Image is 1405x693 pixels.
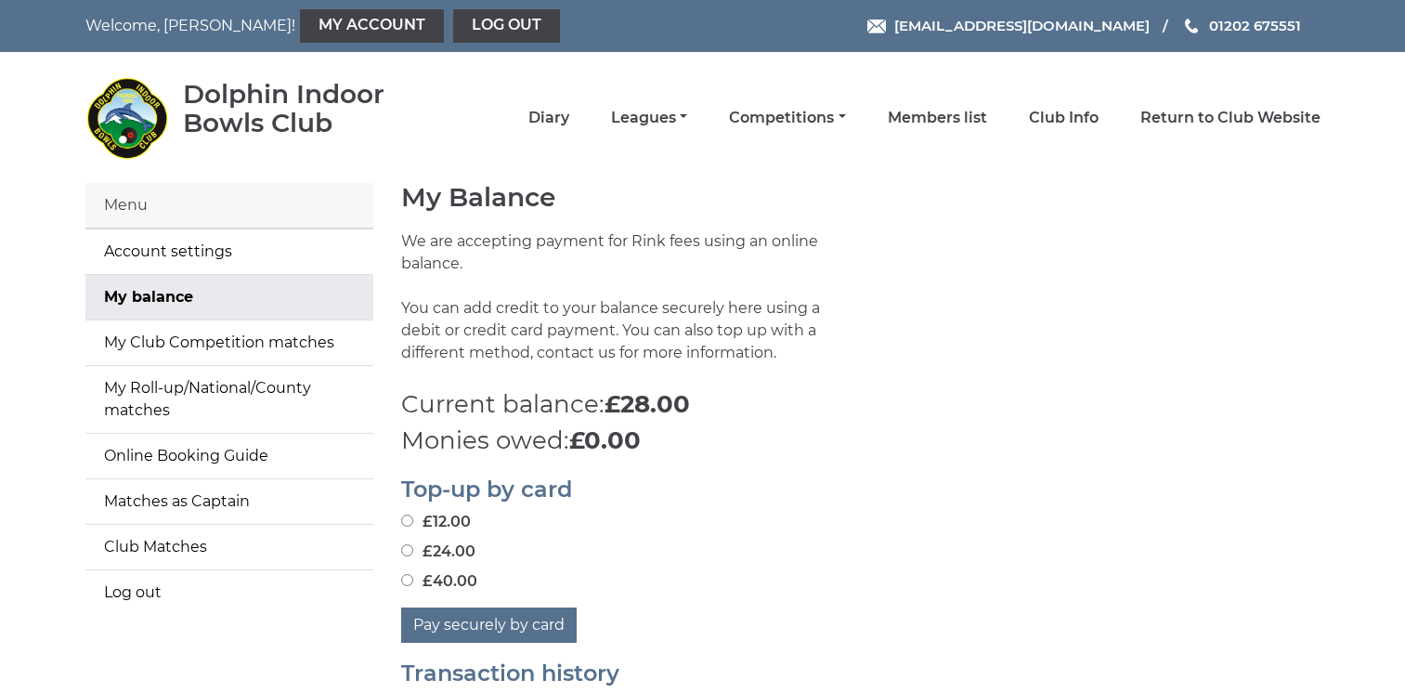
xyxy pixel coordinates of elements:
p: Monies owed: [401,423,1320,459]
strong: £0.00 [569,425,641,455]
img: Phone us [1185,19,1198,33]
label: £40.00 [401,570,477,593]
button: Pay securely by card [401,608,577,643]
a: Phone us 01202 675551 [1182,15,1301,36]
img: Dolphin Indoor Bowls Club [85,76,169,160]
a: Matches as Captain [85,479,373,524]
a: Competitions [729,108,845,128]
a: Online Booking Guide [85,434,373,478]
a: My balance [85,275,373,320]
a: Log out [85,570,373,615]
span: 01202 675551 [1209,17,1301,34]
label: £12.00 [401,511,471,533]
h2: Transaction history [401,661,1320,686]
input: £40.00 [401,574,413,586]
a: Leagues [611,108,687,128]
a: Email [EMAIL_ADDRESS][DOMAIN_NAME] [867,15,1150,36]
h2: Top-up by card [401,477,1320,502]
input: £24.00 [401,544,413,556]
p: We are accepting payment for Rink fees using an online balance. You can add credit to your balanc... [401,230,847,386]
a: Club Matches [85,525,373,569]
p: Current balance: [401,386,1320,423]
a: Log out [453,9,560,43]
img: Email [867,20,886,33]
a: My Club Competition matches [85,320,373,365]
a: Diary [528,108,569,128]
a: Return to Club Website [1140,108,1320,128]
div: Menu [85,183,373,229]
nav: Welcome, [PERSON_NAME]! [85,9,584,43]
label: £24.00 [401,541,475,563]
a: Club Info [1029,108,1099,128]
a: My Roll-up/National/County matches [85,366,373,433]
a: Members list [888,108,987,128]
div: Dolphin Indoor Bowls Club [183,80,438,137]
span: [EMAIL_ADDRESS][DOMAIN_NAME] [894,17,1150,34]
strong: £28.00 [605,389,690,419]
input: £12.00 [401,515,413,527]
a: Account settings [85,229,373,274]
h1: My Balance [401,183,1320,212]
a: My Account [300,9,444,43]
